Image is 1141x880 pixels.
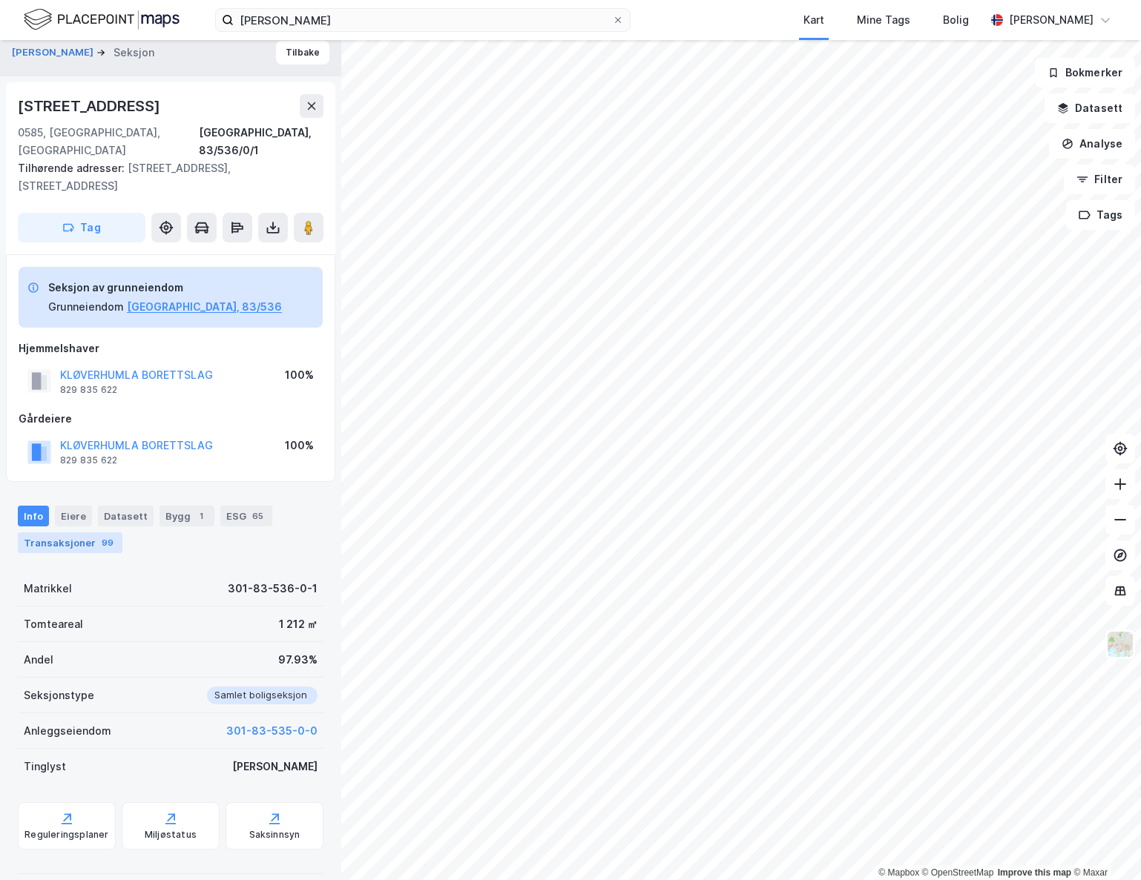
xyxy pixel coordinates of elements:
[249,829,300,841] div: Saksinnsyn
[279,615,318,633] div: 1 212 ㎡
[24,615,83,633] div: Tomteareal
[18,162,128,174] span: Tilhørende adresser:
[24,7,180,33] img: logo.f888ab2527a4732fd821a326f86c7f29.svg
[18,124,199,159] div: 0585, [GEOGRAPHIC_DATA], [GEOGRAPHIC_DATA]
[276,41,329,64] button: Tilbake
[1045,93,1135,123] button: Datasett
[998,867,1071,878] a: Improve this map
[278,651,318,669] div: 97.93%
[114,44,154,62] div: Seksjon
[285,437,314,454] div: 100%
[19,410,323,428] div: Gårdeiere
[24,580,72,598] div: Matrikkel
[24,651,53,669] div: Andel
[232,758,318,775] div: [PERSON_NAME]
[48,279,282,297] div: Seksjon av grunneiendom
[285,366,314,384] div: 100%
[1067,809,1141,880] div: Kontrollprogram for chat
[249,509,266,523] div: 65
[1064,165,1135,194] button: Filter
[234,9,612,31] input: Søk på adresse, matrikkel, gårdeiere, leietakere eller personer
[24,687,94,704] div: Seksjonstype
[226,722,318,740] button: 301-83-535-0-0
[18,94,163,118] div: [STREET_ADDRESS]
[1067,809,1141,880] iframe: Chat Widget
[24,722,111,740] div: Anleggseiendom
[18,532,122,553] div: Transaksjoner
[857,11,910,29] div: Mine Tags
[12,45,96,60] button: [PERSON_NAME]
[922,867,994,878] a: OpenStreetMap
[99,535,116,550] div: 99
[18,506,49,526] div: Info
[24,829,108,841] div: Reguleringsplaner
[24,758,66,775] div: Tinglyst
[878,867,919,878] a: Mapbox
[18,159,312,195] div: [STREET_ADDRESS], [STREET_ADDRESS]
[55,506,92,526] div: Eiere
[1049,129,1135,159] button: Analyse
[60,384,117,396] div: 829 835 622
[220,506,272,526] div: ESG
[943,11,969,29] div: Bolig
[199,124,323,159] div: [GEOGRAPHIC_DATA], 83/536/0/1
[160,506,214,526] div: Bygg
[1106,630,1134,658] img: Z
[228,580,318,598] div: 301-83-536-0-1
[18,213,145,242] button: Tag
[19,340,323,357] div: Hjemmelshaver
[194,509,208,523] div: 1
[1066,200,1135,230] button: Tags
[60,454,117,466] div: 829 835 622
[1035,58,1135,87] button: Bokmerker
[98,506,154,526] div: Datasett
[1009,11,1094,29] div: [PERSON_NAME]
[803,11,824,29] div: Kart
[127,298,282,316] button: [GEOGRAPHIC_DATA], 83/536
[48,298,124,316] div: Grunneiendom
[145,829,197,841] div: Miljøstatus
